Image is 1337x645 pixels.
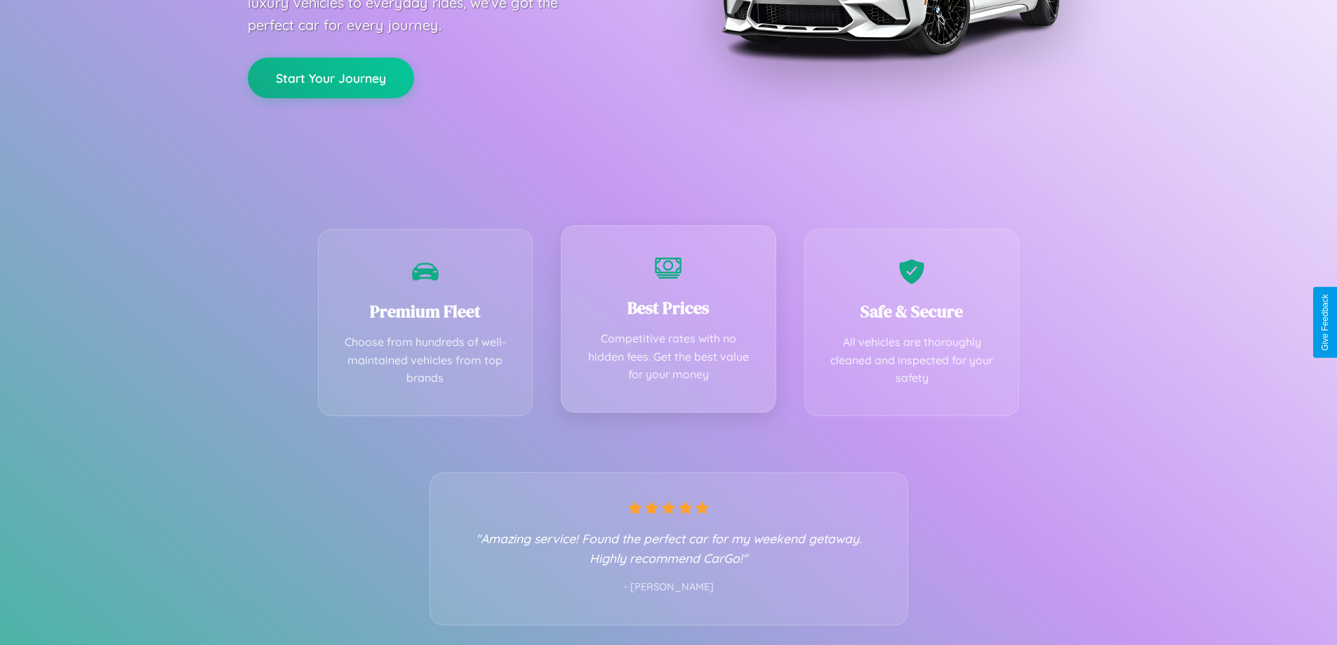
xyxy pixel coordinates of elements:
p: Competitive rates with no hidden fees. Get the best value for your money [583,330,754,384]
p: Choose from hundreds of well-maintained vehicles from top brands [340,333,512,387]
button: Start Your Journey [248,58,414,98]
p: All vehicles are thoroughly cleaned and inspected for your safety [826,333,998,387]
h3: Best Prices [583,296,754,319]
h3: Premium Fleet [340,300,512,323]
p: - [PERSON_NAME] [458,578,879,597]
div: Give Feedback [1320,294,1330,351]
p: "Amazing service! Found the perfect car for my weekend getaway. Highly recommend CarGo!" [458,528,879,568]
h3: Safe & Secure [826,300,998,323]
